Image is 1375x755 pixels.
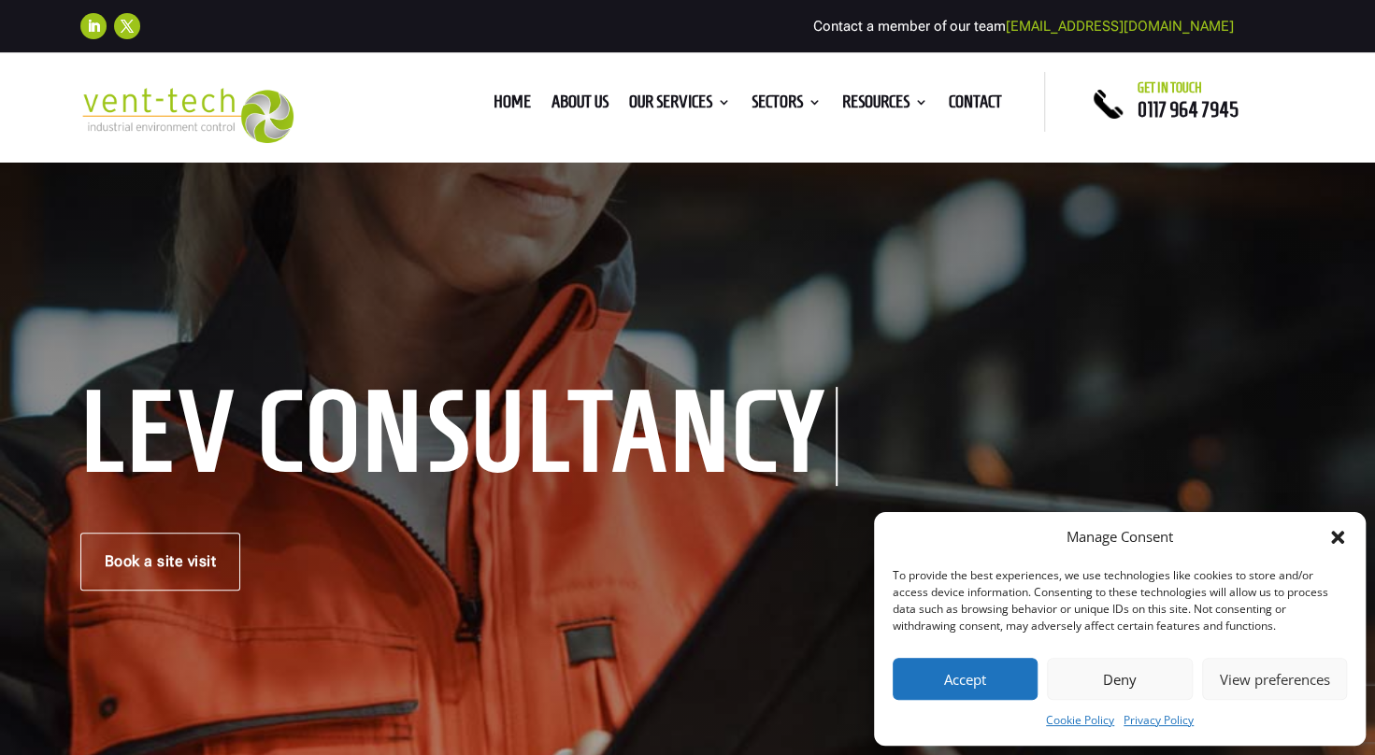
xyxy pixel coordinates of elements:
[1046,709,1114,732] a: Cookie Policy
[1067,526,1173,548] div: Manage Consent
[893,658,1038,700] button: Accept
[1006,18,1234,35] a: [EMAIL_ADDRESS][DOMAIN_NAME]
[1047,658,1192,700] button: Deny
[114,13,140,39] a: Follow on X
[80,13,107,39] a: Follow on LinkedIn
[629,95,731,116] a: Our Services
[1138,98,1239,121] a: 0117 964 7945
[893,567,1345,634] div: To provide the best experiences, we use technologies like cookies to store and/or access device i...
[80,533,241,591] a: Book a site visit
[1328,528,1347,547] div: Close dialog
[80,88,294,143] img: 2023-09-27T08_35_16.549ZVENT-TECH---Clear-background
[1202,658,1347,700] button: View preferences
[842,95,928,116] a: Resources
[80,387,838,486] h1: LEV Consultancy
[1124,709,1194,732] a: Privacy Policy
[494,95,531,116] a: Home
[752,95,822,116] a: Sectors
[949,95,1002,116] a: Contact
[551,95,609,116] a: About us
[813,18,1234,35] span: Contact a member of our team
[1138,80,1202,95] span: Get in touch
